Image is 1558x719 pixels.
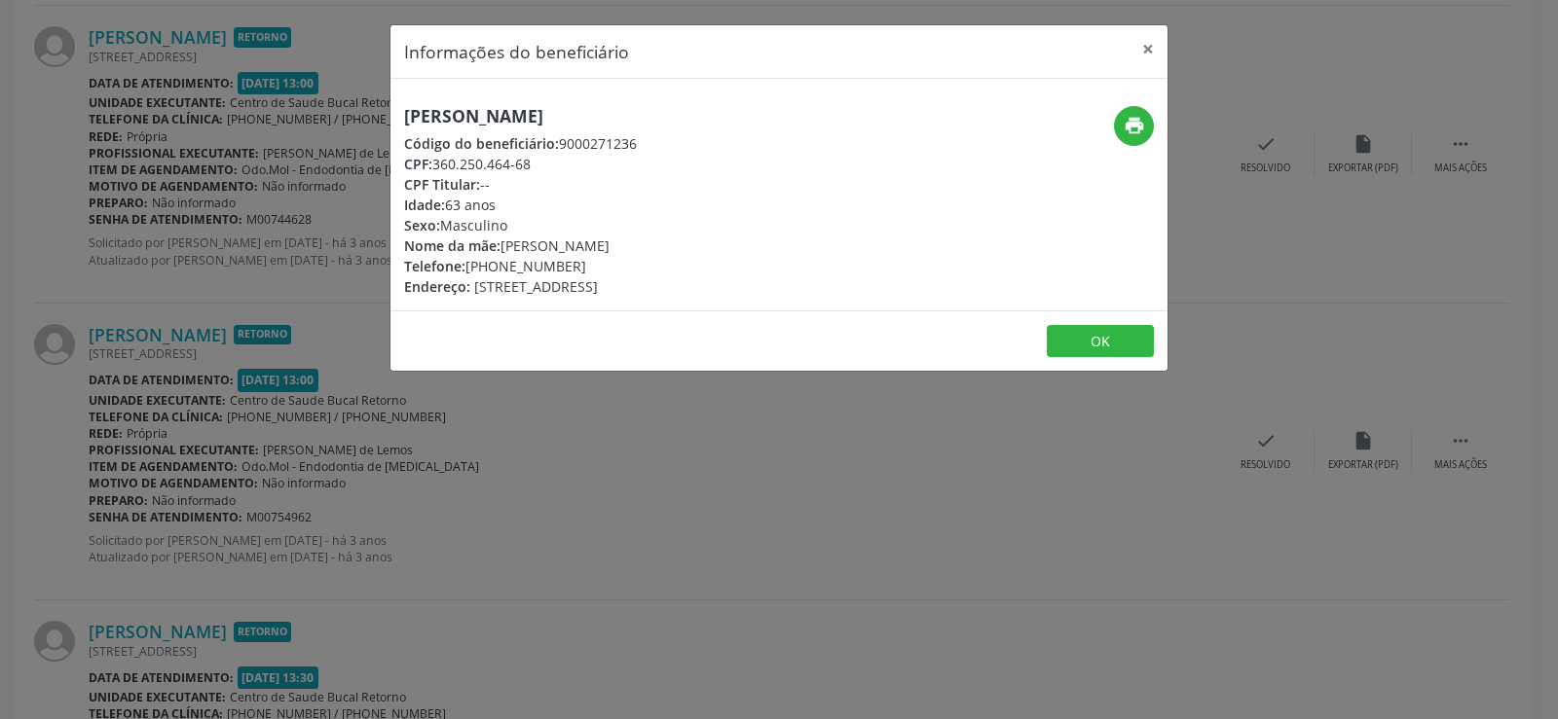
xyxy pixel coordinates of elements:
span: Sexo: [404,216,440,234]
button: OK [1047,325,1154,358]
span: Idade: [404,196,445,214]
div: Masculino [404,215,637,235]
span: Endereço: [404,277,470,296]
div: [PERSON_NAME] [404,235,637,256]
span: Código do beneficiário: [404,134,559,153]
div: [PHONE_NUMBER] [404,256,637,276]
h5: Informações do beneficiário [404,39,629,64]
span: CPF: [404,155,432,173]
span: Nome da mãe: [404,236,501,255]
div: 360.250.464-68 [404,154,637,174]
button: Close [1129,25,1168,73]
span: [STREET_ADDRESS] [474,277,598,296]
div: -- [404,174,637,195]
div: 63 anos [404,195,637,215]
div: 9000271236 [404,133,637,154]
span: Telefone: [404,257,465,275]
span: CPF Titular: [404,175,480,194]
h5: [PERSON_NAME] [404,106,637,126]
button: print [1114,106,1154,146]
i: print [1124,115,1145,136]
